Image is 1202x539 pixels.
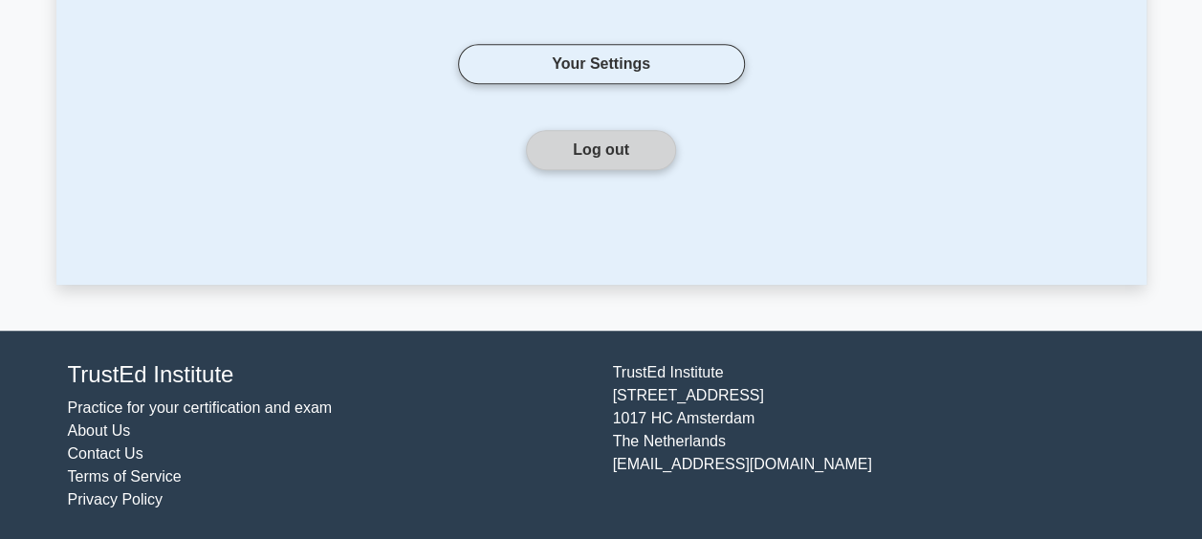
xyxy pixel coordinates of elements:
[526,130,676,170] button: Log out
[68,422,131,439] a: About Us
[68,361,590,389] h4: TrustEd Institute
[68,491,164,507] a: Privacy Policy
[601,361,1147,511] div: TrustEd Institute [STREET_ADDRESS] 1017 HC Amsterdam The Netherlands [EMAIL_ADDRESS][DOMAIN_NAME]
[458,44,745,84] a: Your Settings
[68,399,333,416] a: Practice for your certification and exam
[68,468,182,485] a: Terms of Service
[68,445,143,462] a: Contact Us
